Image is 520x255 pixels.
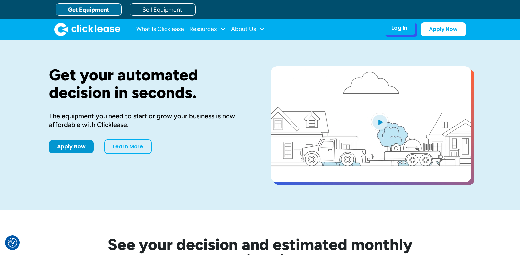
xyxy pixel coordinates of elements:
img: Blue play button logo on a light blue circular background [371,113,389,131]
img: Revisit consent button [8,238,17,248]
a: open lightbox [271,66,471,182]
h1: Get your automated decision in seconds. [49,66,250,101]
a: Sell Equipment [130,3,196,16]
div: About Us [231,23,265,36]
a: What Is Clicklease [136,23,184,36]
button: Consent Preferences [8,238,17,248]
a: Apply Now [49,140,94,153]
div: Resources [189,23,226,36]
a: Get Equipment [56,3,122,16]
div: The equipment you need to start or grow your business is now affordable with Clicklease. [49,112,250,129]
a: Learn More [104,139,152,154]
a: home [54,23,120,36]
img: Clicklease logo [54,23,120,36]
a: Apply Now [421,22,466,36]
div: Log In [391,25,407,31]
